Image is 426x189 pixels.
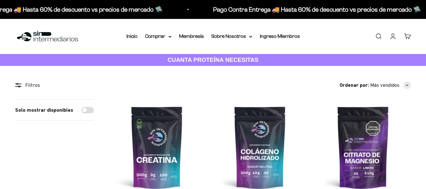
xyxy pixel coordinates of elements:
summary: Sobre Nosotros [211,32,252,40]
p: Pago Contra Entrega 🚚 Hasta 60% de descuento vs precios de mercado 🛸 [210,4,418,15]
div: Filtros [15,81,94,89]
strong: CUANTA PROTEÍNA NECESITAS [167,56,259,63]
label: Solo mostrar disponibles [15,106,73,114]
summary: Comprar [145,32,172,40]
a: Membresía [179,33,204,39]
a: Ingreso Miembros [260,33,300,39]
a: Inicio [126,33,137,39]
span: Más vendidos [370,81,400,89]
button: Más vendidos [370,81,411,89]
span: Ordenar por: [340,81,369,89]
